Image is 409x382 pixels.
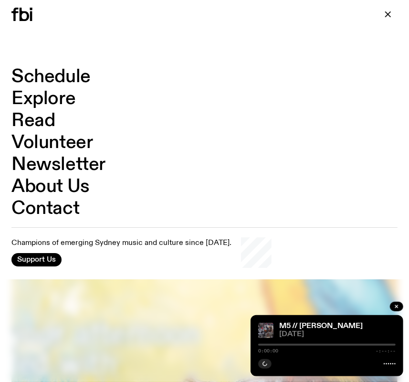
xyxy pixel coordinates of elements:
[11,156,105,174] a: Newsletter
[11,200,79,218] a: Contact
[11,112,55,130] a: Read
[11,178,90,196] a: About Us
[279,322,363,330] a: M5 // [PERSON_NAME]
[258,349,278,353] span: 0:00:00
[11,68,91,86] a: Schedule
[376,349,396,353] span: -:--:--
[11,90,75,108] a: Explore
[11,239,231,248] p: Champions of emerging Sydney music and culture since [DATE].
[11,253,62,266] button: Support Us
[17,255,56,264] span: Support Us
[11,134,93,152] a: Volunteer
[279,331,396,338] span: [DATE]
